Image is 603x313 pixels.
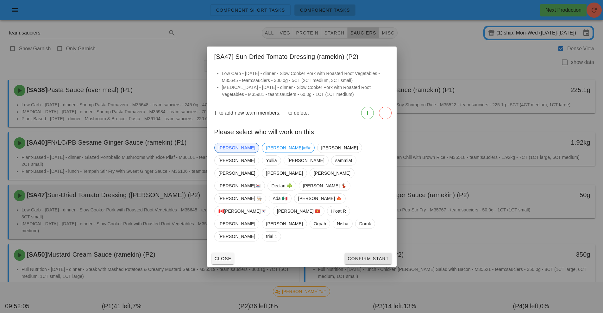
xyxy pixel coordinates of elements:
span: Declan ☘️ [271,181,292,191]
span: [PERSON_NAME] [218,143,255,153]
li: Low Carb - [DATE] - dinner - Slow Cooker Pork with Roasted Root Vegetables - M35645 - team:saucie... [222,70,389,84]
span: [PERSON_NAME] [266,219,303,228]
span: [PERSON_NAME] [218,156,255,165]
span: Doruk [359,219,371,228]
span: Nisha [337,219,348,228]
span: [PERSON_NAME] [266,168,303,178]
button: Close [212,253,234,264]
span: Ada 🇲🇽 [273,194,287,203]
span: [PERSON_NAME]### [266,143,310,153]
div: [SA47] Sun-Dried Tomato Dressing (ramekin) (P2) [207,47,397,65]
span: [PERSON_NAME] 👨🏼‍🍳 [218,194,262,203]
button: Confirm Start [345,253,391,264]
span: Close [214,256,232,261]
span: Orpah [313,219,326,228]
div: to add new team members. to delete. [207,104,397,122]
span: [PERSON_NAME]🇰🇷 [218,181,261,191]
span: trial 1 [266,232,277,241]
span: sammiat [335,156,352,165]
span: [PERSON_NAME] [313,168,350,178]
span: [PERSON_NAME] [218,219,255,228]
li: [MEDICAL_DATA] - [DATE] - dinner - Slow Cooker Pork with Roasted Root Vegetables - M35981 - team:... [222,84,389,98]
span: 🇨🇦[PERSON_NAME]🇰🇷 [218,206,266,216]
span: [PERSON_NAME] [218,232,255,241]
span: Confirm Start [347,256,389,261]
span: [PERSON_NAME] 🇻🇳 [277,206,320,216]
span: H'oat R [331,206,346,216]
span: [PERSON_NAME] 🍁 [298,194,342,203]
div: Please select who will work on this [207,122,397,140]
span: [PERSON_NAME] [321,143,358,153]
span: [PERSON_NAME] 💃🏽 [303,181,346,191]
span: [PERSON_NAME] [218,168,255,178]
span: Yullia [266,156,277,165]
span: [PERSON_NAME] [287,156,324,165]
